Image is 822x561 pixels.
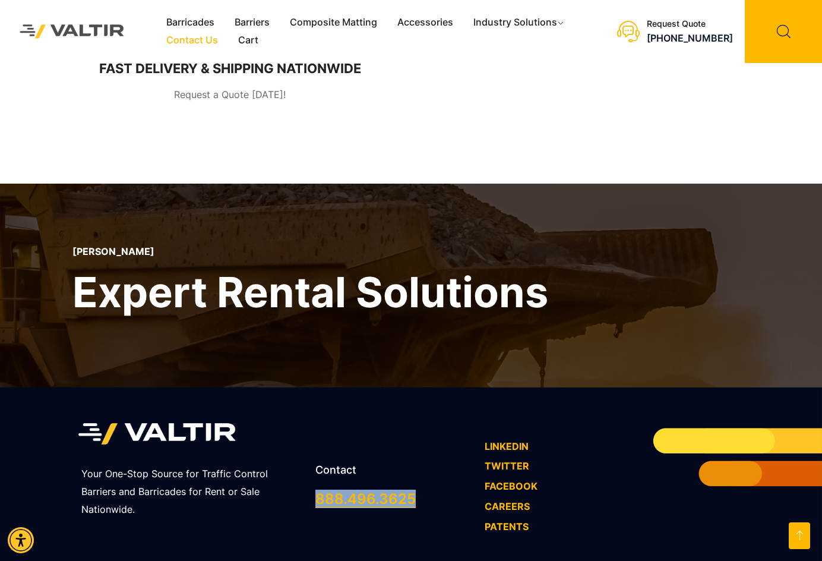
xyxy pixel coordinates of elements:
a: Open this option [789,522,810,549]
a: Cart [228,31,268,49]
img: Valtir Rentals [9,14,135,49]
div: Accessibility Menu [8,527,34,553]
a: CAREERS [485,500,530,512]
div: FAST DELIVERY & SHIPPING NATIONWIDE [99,61,361,76]
a: Composite Matting [280,14,387,31]
span: Request a Quote [DATE]! [174,89,286,100]
h2: Expert Rental Solutions [72,265,548,319]
p: Your One-Stop Source for Traffic Control Barriers and Barricades for Rent or Sale Nationwide. [81,465,301,519]
p: [PERSON_NAME] [72,246,548,257]
a: Industry Solutions [463,14,576,31]
a: Barriers [225,14,280,31]
img: Valtir Rentals [78,417,236,451]
a: LINKEDIN - open in a new tab [485,440,529,452]
a: FACEBOOK - open in a new tab [485,480,538,492]
a: call 888.496.3625 [315,490,416,508]
a: PATENTS [485,521,529,532]
div: Request Quote [647,19,733,29]
a: Accessories [387,14,463,31]
a: TWITTER - open in a new tab [485,460,529,472]
h2: Contact [315,465,473,475]
a: Contact Us [156,31,228,49]
a: call (888) 496-3625 [647,32,733,44]
a: Barricades [156,14,225,31]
